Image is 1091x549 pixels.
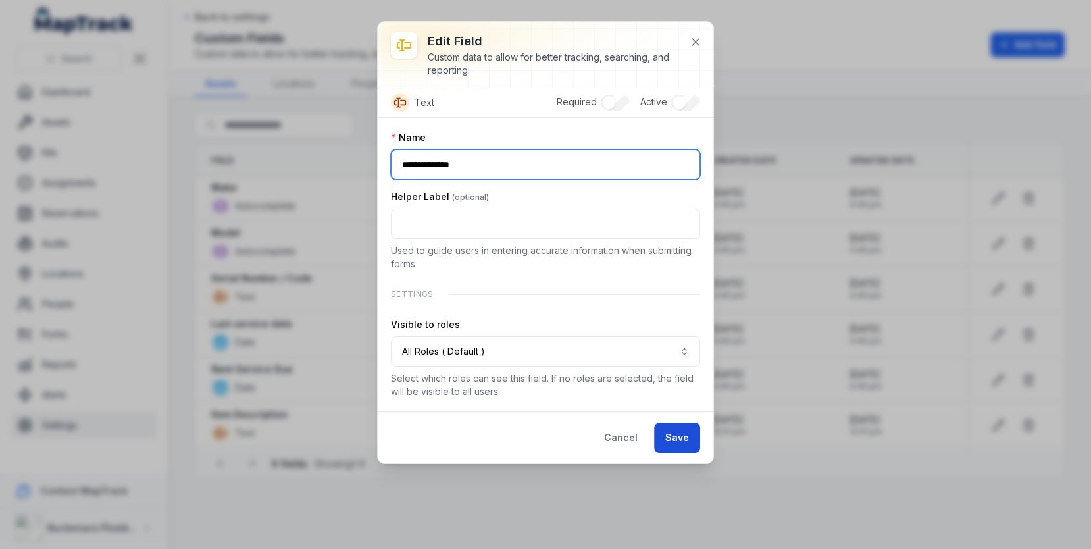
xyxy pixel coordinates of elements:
[654,423,700,453] button: Save
[593,423,649,453] button: Cancel
[415,96,434,109] span: Text
[557,96,597,107] span: Required
[391,372,700,398] p: Select which roles can see this field. If no roles are selected, the field will be visible to all...
[428,51,679,77] div: Custom data to allow for better tracking, searching, and reporting.
[428,32,679,51] h3: Edit field
[640,96,667,107] span: Active
[391,209,700,239] input: :r78:-form-item-label
[391,281,700,307] div: Settings
[391,131,426,144] label: Name
[391,318,460,331] label: Visible to roles
[391,149,700,180] input: :r77:-form-item-label
[391,244,700,271] p: Used to guide users in entering accurate information when submitting forms
[391,336,700,367] button: All Roles ( Default )
[391,190,489,203] label: Helper Label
